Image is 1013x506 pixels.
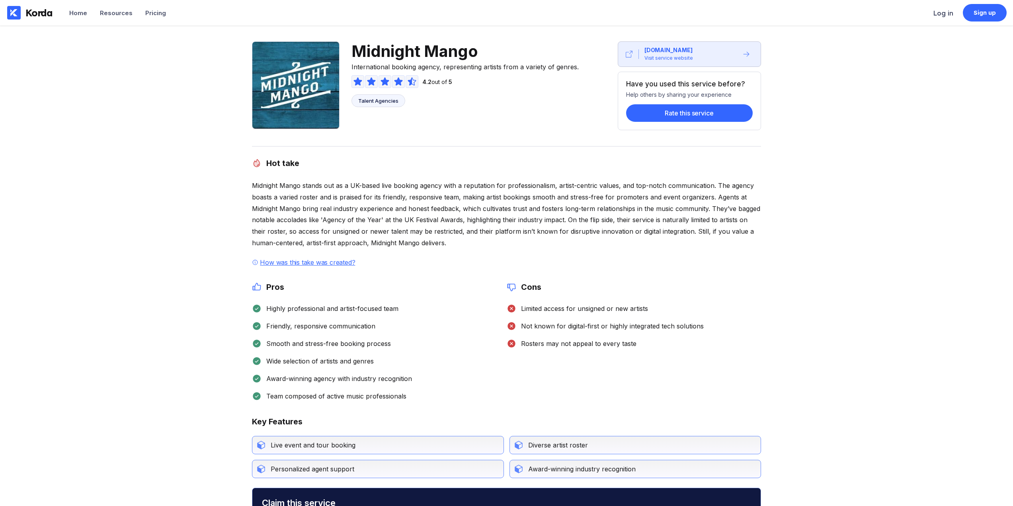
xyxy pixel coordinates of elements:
[266,441,355,449] div: Live event and tour booking
[262,322,375,330] div: Friendly, responsive communication
[252,180,761,249] div: Midnight Mango stands out as a UK-based live booking agency with a reputation for professionalism...
[100,9,133,17] div: Resources
[516,282,541,292] h2: Cons
[25,7,53,19] div: Korda
[266,465,354,473] div: Personalized agent support
[252,417,303,426] div: Key Features
[974,9,996,17] div: Sign up
[262,340,391,348] div: Smooth and stress-free booking process
[262,305,398,313] div: Highly professional and artist-focused team
[351,61,579,71] span: International booking agency, representing artists from a variety of genres.
[644,54,693,62] div: Visit service website
[626,88,753,98] div: Help others by sharing your experience
[626,98,753,122] a: Rate this service
[626,80,748,88] div: Have you used this service before?
[419,78,452,85] div: out of
[262,357,374,365] div: Wide selection of artists and genres
[422,78,431,85] span: 4.2
[358,98,398,104] div: Talent Agencies
[933,9,953,17] div: Log in
[963,4,1007,21] a: Sign up
[523,441,588,449] div: Diverse artist roster
[69,9,87,17] div: Home
[618,41,761,67] button: [DOMAIN_NAME]Visit service website
[258,258,357,266] div: How was this take was created?
[145,9,166,17] div: Pricing
[523,465,636,473] div: Award-winning industry recognition
[351,94,405,107] a: Talent Agencies
[252,41,340,129] img: Midnight Mango
[351,41,579,61] span: Midnight Mango
[262,158,299,168] h2: Hot take
[516,340,636,348] div: Rosters may not appeal to every taste
[516,322,704,330] div: Not known for digital-first or highly integrated tech solutions
[516,305,648,313] div: Limited access for unsigned or new artists
[665,109,714,117] div: Rate this service
[262,392,406,400] div: Team composed of active music professionals
[644,46,693,54] div: [DOMAIN_NAME]
[262,375,412,383] div: Award-winning agency with industry recognition
[262,282,284,292] h2: Pros
[449,78,452,85] span: 5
